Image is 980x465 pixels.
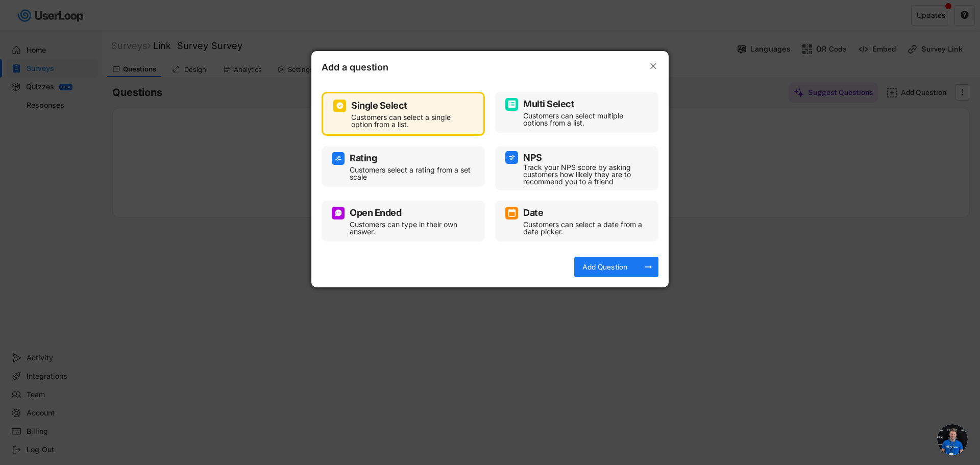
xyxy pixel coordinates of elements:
img: AdjustIcon.svg [334,154,342,162]
img: ListMajor.svg [508,100,516,108]
img: AdjustIcon.svg [508,154,516,162]
div: Customers can select a single option from a list. [351,114,471,128]
div: Date [523,208,543,217]
div: Add a question [322,61,424,77]
div: Multi Select [523,100,574,109]
div: Customers can select a date from a date picker. [523,221,646,235]
div: Customers can select multiple options from a list. [523,112,646,127]
img: CalendarMajor.svg [508,209,516,217]
div: Open chat [937,424,968,455]
div: Customers can type in their own answer. [350,221,472,235]
div: Track your NPS score by asking customers how likely they are to recommend you to a friend [523,164,646,185]
div: Add Question [579,262,630,272]
img: CircleTickMinorWhite.svg [336,102,344,110]
div: NPS [523,153,542,162]
div: Rating [350,154,377,163]
button:  [648,61,658,71]
img: ConversationMinor.svg [334,209,342,217]
button: arrow_right_alt [643,262,653,272]
div: Open Ended [350,208,401,217]
div: Single Select [351,101,407,110]
text:  [650,61,656,71]
div: Customers select a rating from a set scale [350,166,472,181]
